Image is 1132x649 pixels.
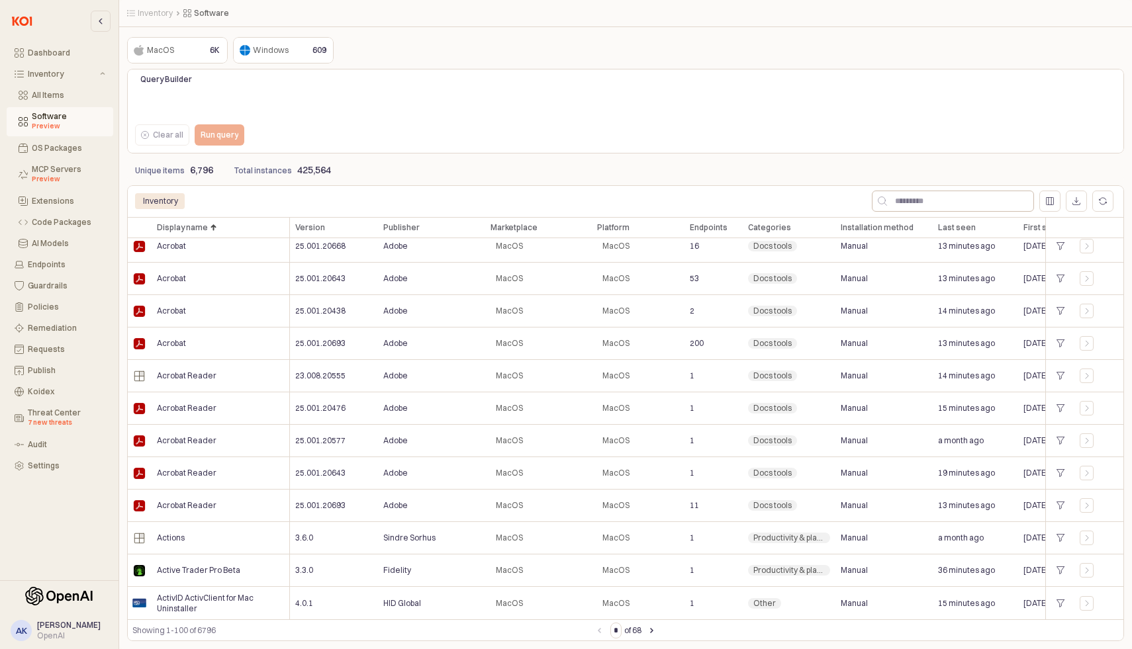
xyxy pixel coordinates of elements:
[28,345,105,354] div: Requests
[383,370,408,381] span: Adobe
[7,435,113,454] button: Audit
[753,468,792,478] span: Docs tools
[1051,497,1069,514] div: +
[295,273,346,284] span: 25.001.20643
[157,500,216,511] span: Acrobat Reader
[1051,400,1069,417] div: +
[32,121,105,132] div: Preview
[1023,241,1078,251] span: [DATE] 3:17 PM
[690,338,704,349] span: 200
[602,370,630,381] span: MacOS
[690,468,694,478] span: 1
[1051,595,1069,612] div: +
[157,403,216,413] span: Acrobat Reader
[753,435,792,446] span: Docs tools
[1051,432,1069,449] div: +
[753,403,792,413] span: Docs tools
[690,403,694,413] span: 1
[7,361,113,380] button: Publish
[157,593,284,614] span: ActivID ActivClient for Mac Uninstaller
[135,124,189,146] button: Clear all
[383,533,436,543] span: Sindre Sorhus
[496,273,523,284] span: MacOS
[938,468,995,478] span: 19 minutes ago
[841,435,868,446] span: Manual
[841,565,868,576] span: Manual
[143,193,178,209] div: Inventory
[841,241,868,251] span: Manual
[938,598,995,609] span: 15 minutes ago
[690,241,699,251] span: 16
[383,468,408,478] span: Adobe
[1023,565,1083,576] span: [DATE] 11:01 PM
[32,91,105,100] div: All Items
[7,298,113,316] button: Policies
[28,440,105,449] div: Audit
[1051,464,1069,482] div: +
[7,86,113,105] button: All Items
[1023,370,1078,381] span: [DATE] 8:28 PM
[841,370,868,381] span: Manual
[157,338,186,349] span: Acrobat
[157,306,186,316] span: Acrobat
[157,533,185,543] span: Actions
[295,435,346,446] span: 25.001.20577
[602,533,630,543] span: MacOS
[841,273,868,284] span: Manual
[491,222,538,233] span: Marketplace
[496,598,523,609] span: MacOS
[295,338,346,349] span: 25.001.20693
[1051,302,1069,320] div: +
[28,408,105,428] div: Threat Center
[1051,562,1069,579] div: +
[938,500,995,511] span: 13 minutes ago
[1023,222,1062,233] span: First seen
[938,435,984,446] span: a month ago
[841,338,868,349] span: Manual
[1051,270,1069,287] div: +
[295,306,346,316] span: 25.001.20438
[753,598,776,609] span: Other
[602,500,630,511] span: MacOS
[153,130,183,140] p: Clear all
[28,366,105,375] div: Publish
[753,273,792,284] span: Docs tools
[32,196,105,206] div: Extensions
[841,403,868,413] span: Manual
[602,435,630,446] span: MacOS
[28,302,105,312] div: Policies
[690,533,694,543] span: 1
[7,404,113,433] button: Threat Center
[28,461,105,470] div: Settings
[624,624,641,637] label: of 68
[496,533,523,543] span: MacOS
[32,112,105,132] div: Software
[28,260,105,269] div: Endpoints
[28,69,97,79] div: Inventory
[7,456,113,475] button: Settings
[7,139,113,157] button: OS Packages
[7,213,113,232] button: Code Packages
[602,306,630,316] span: MacOS
[690,598,694,609] span: 1
[11,620,32,641] button: AK
[753,306,792,316] span: Docs tools
[1023,468,1078,478] span: [DATE] 1:53 PM
[690,565,694,576] span: 1
[383,306,408,316] span: Adobe
[1051,529,1069,546] div: +
[132,624,592,637] div: Showing 1-100 of 6796
[1023,403,1083,413] span: [DATE] 11:35 PM
[1023,338,1078,349] span: [DATE] 1:30 PM
[1023,306,1083,316] span: [DATE] 11:05 PM
[295,222,325,233] span: Version
[938,273,995,284] span: 13 minutes ago
[7,192,113,210] button: Extensions
[295,468,346,478] span: 25.001.20643
[753,370,792,381] span: Docs tools
[157,435,216,446] span: Acrobat Reader
[28,281,105,290] div: Guardrails
[157,241,186,251] span: Acrobat
[210,44,220,56] p: 6K
[1051,335,1069,352] div: +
